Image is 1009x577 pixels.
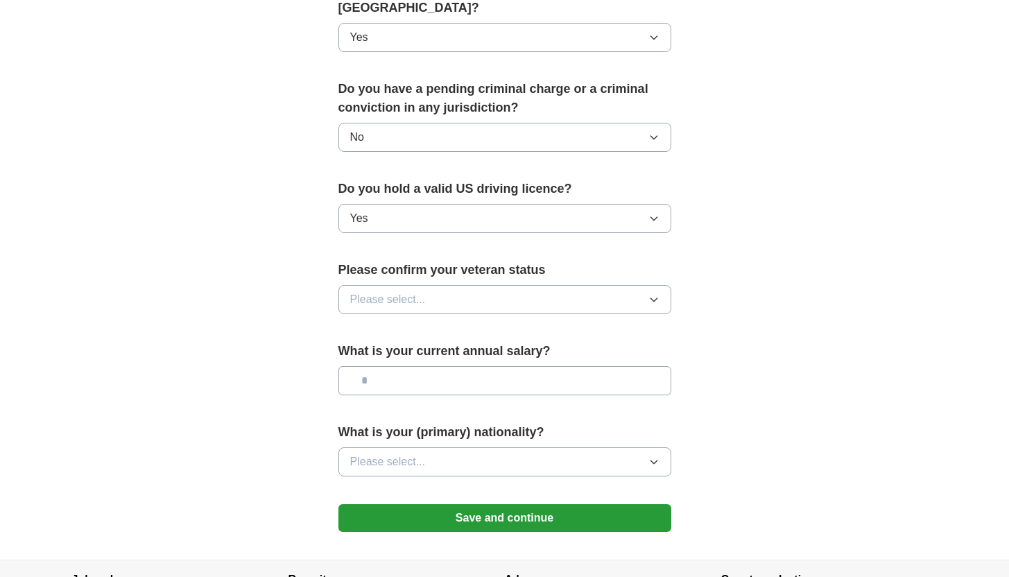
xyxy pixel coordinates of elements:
label: What is your (primary) nationality? [338,423,671,442]
button: Please select... [338,447,671,476]
span: Yes [350,210,368,227]
label: What is your current annual salary? [338,342,671,361]
button: Please select... [338,285,671,314]
label: Please confirm your veteran status [338,261,671,279]
span: Please select... [350,454,426,470]
button: Yes [338,23,671,52]
span: No [350,129,364,146]
span: Please select... [350,291,426,308]
button: Save and continue [338,504,671,532]
label: Do you have a pending criminal charge or a criminal conviction in any jurisdiction? [338,80,671,117]
span: Yes [350,29,368,46]
label: Do you hold a valid US driving licence? [338,180,671,198]
button: No [338,123,671,152]
button: Yes [338,204,671,233]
